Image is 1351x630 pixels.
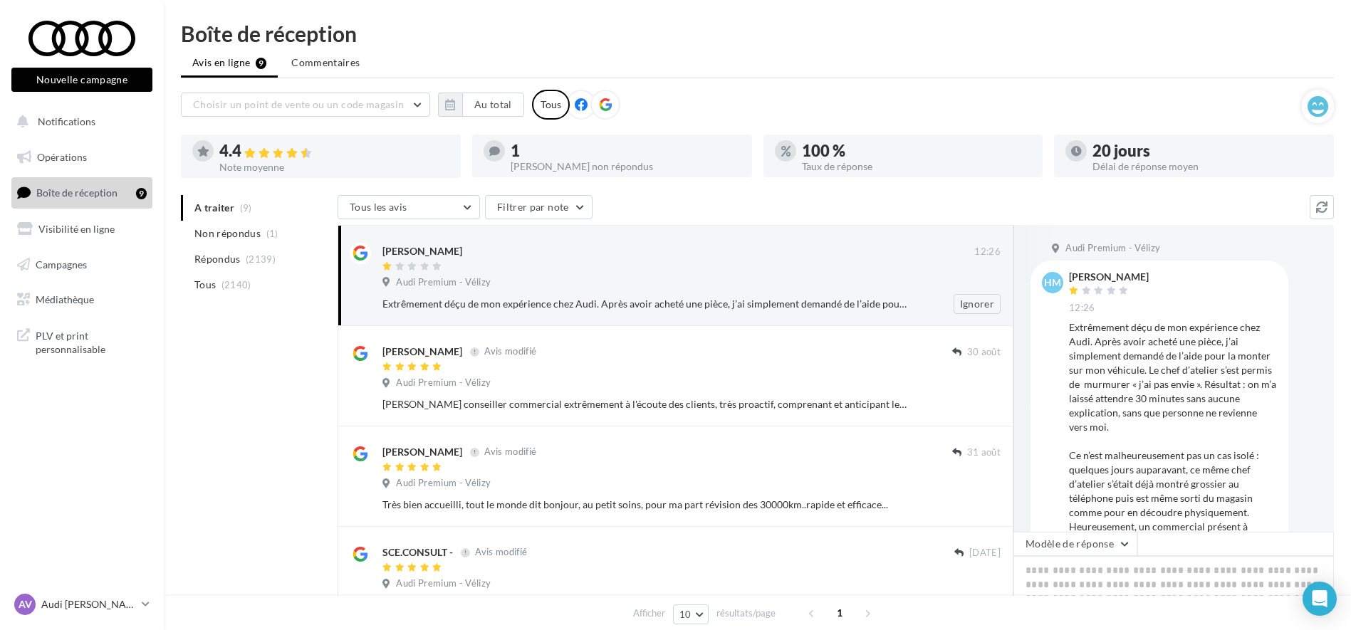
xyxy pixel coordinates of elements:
[246,253,276,265] span: (2139)
[193,98,404,110] span: Choisir un point de vente ou un code magasin
[36,258,87,270] span: Campagnes
[194,252,241,266] span: Répondus
[9,107,150,137] button: Notifications
[967,446,1001,459] span: 31 août
[221,279,251,290] span: (2140)
[802,143,1032,159] div: 100 %
[1069,302,1095,315] span: 12:26
[475,547,527,558] span: Avis modifié
[9,285,155,315] a: Médiathèque
[484,346,536,357] span: Avis modifié
[1303,582,1337,616] div: Open Intercom Messenger
[802,162,1032,172] div: Taux de réponse
[974,246,1001,258] span: 12:26
[954,294,1001,314] button: Ignorer
[338,195,480,219] button: Tous les avis
[350,201,407,213] span: Tous les avis
[396,477,491,490] span: Audi Premium - Vélizy
[266,228,278,239] span: (1)
[382,244,462,258] div: [PERSON_NAME]
[716,607,776,620] span: résultats/page
[11,591,152,618] a: AV Audi [PERSON_NAME]
[19,597,32,611] span: AV
[194,226,261,241] span: Non répondus
[396,276,491,289] span: Audi Premium - Vélizy
[485,195,593,219] button: Filtrer par note
[9,250,155,280] a: Campagnes
[181,23,1334,44] div: Boîte de réception
[828,602,851,624] span: 1
[532,90,570,120] div: Tous
[382,397,908,411] div: [PERSON_NAME] conseiller commercial extrêmement à l'écoute des clients, très proactif, comprenant...
[1044,275,1061,290] span: HM
[219,162,449,172] div: Note moyenne
[136,188,147,199] div: 9
[9,177,155,208] a: Boîte de réception9
[1092,162,1323,172] div: Délai de réponse moyen
[1092,143,1323,159] div: 20 jours
[1065,242,1160,255] span: Audi Premium - Vélizy
[36,293,94,305] span: Médiathèque
[1013,532,1137,556] button: Modèle de réponse
[11,68,152,92] button: Nouvelle campagne
[219,143,449,159] div: 4.4
[462,93,524,117] button: Au total
[382,498,908,512] div: Très bien accueilli, tout le monde dit bonjour, au petit soins, pour ma part révision des 30000km...
[382,445,462,459] div: [PERSON_NAME]
[967,346,1001,359] span: 30 août
[511,162,741,172] div: [PERSON_NAME] non répondus
[438,93,524,117] button: Au total
[382,297,908,311] div: Extrêmement déçu de mon expérience chez Audi. Après avoir acheté une pièce, j’ai simplement deman...
[396,577,491,590] span: Audi Premium - Vélizy
[1069,272,1149,282] div: [PERSON_NAME]
[38,115,95,127] span: Notifications
[194,278,216,292] span: Tous
[633,607,665,620] span: Afficher
[181,93,430,117] button: Choisir un point de vente ou un code magasin
[38,223,115,235] span: Visibilité en ligne
[679,609,692,620] span: 10
[511,143,741,159] div: 1
[969,547,1001,560] span: [DATE]
[382,345,462,359] div: [PERSON_NAME]
[9,142,155,172] a: Opérations
[673,604,709,624] button: 10
[36,187,118,199] span: Boîte de réception
[37,151,87,163] span: Opérations
[9,320,155,362] a: PLV et print personnalisable
[291,56,360,70] span: Commentaires
[484,446,536,458] span: Avis modifié
[396,377,491,389] span: Audi Premium - Vélizy
[382,545,453,560] div: SCE.CONSULT -
[9,214,155,244] a: Visibilité en ligne
[36,326,147,357] span: PLV et print personnalisable
[41,597,136,611] p: Audi [PERSON_NAME]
